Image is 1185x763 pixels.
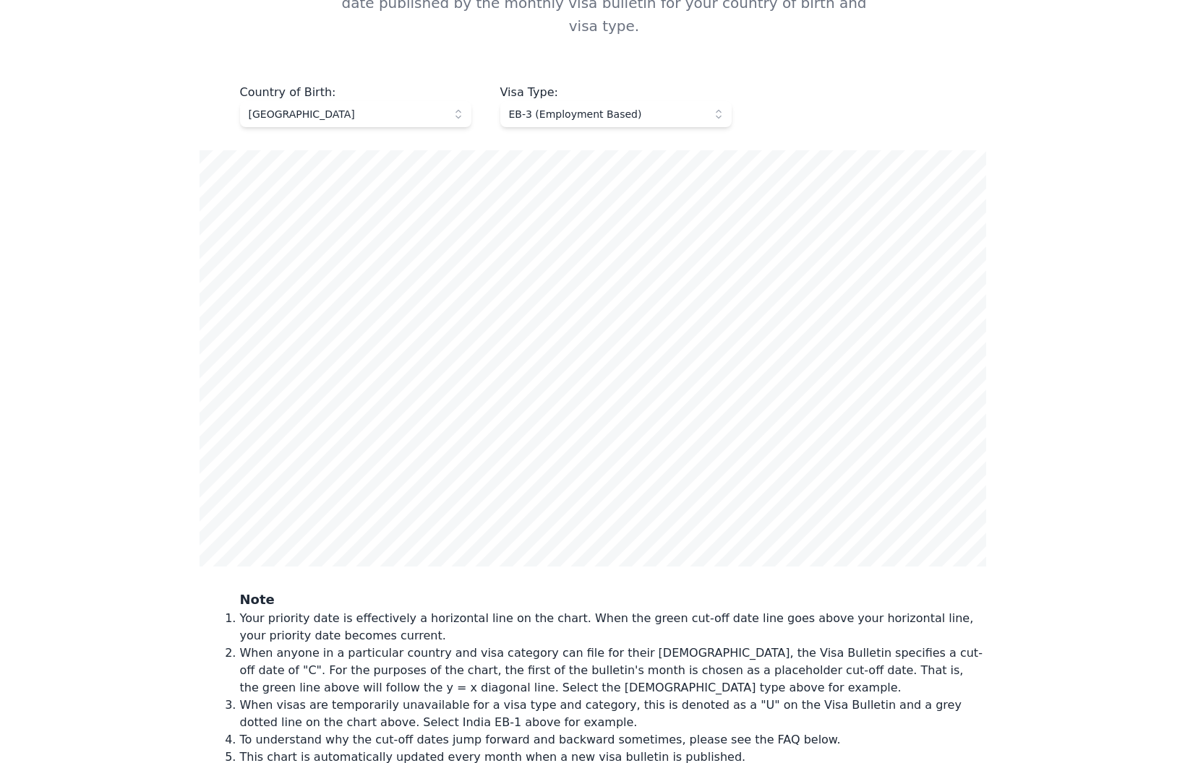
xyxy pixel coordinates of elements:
[240,697,986,731] li: When visas are temporarily unavailable for a visa type and category, this is denoted as a "U" on ...
[240,590,986,610] h3: Note
[500,84,732,101] div: Visa Type :
[249,107,442,121] span: [GEOGRAPHIC_DATA]
[240,101,471,127] button: [GEOGRAPHIC_DATA]
[240,645,986,697] li: When anyone in a particular country and visa category can file for their [DEMOGRAPHIC_DATA], the ...
[509,107,703,121] span: EB-3 (Employment Based)
[240,731,986,749] li: To understand why the cut-off dates jump forward and backward sometimes, please see the FAQ below.
[240,84,471,101] div: Country of Birth :
[500,101,732,127] button: EB-3 (Employment Based)
[240,610,986,645] li: Your priority date is effectively a horizontal line on the chart. When the green cut-off date lin...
